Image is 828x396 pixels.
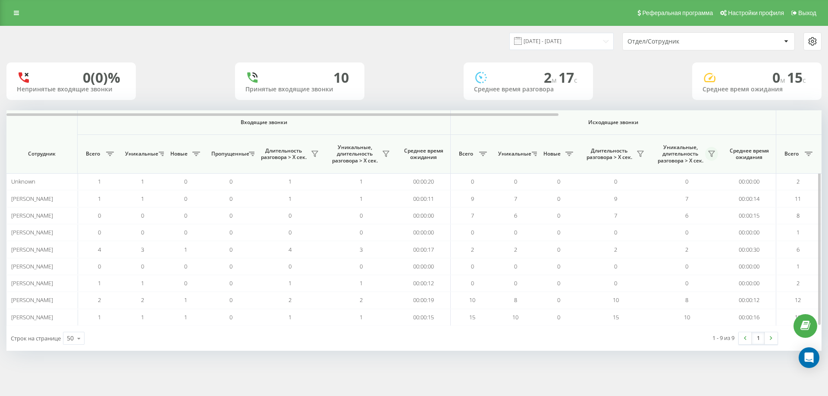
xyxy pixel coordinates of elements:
[557,178,560,185] span: 0
[584,147,634,161] span: Длительность разговора > Х сек.
[14,150,70,157] span: Сотрудник
[614,228,617,236] span: 0
[722,190,776,207] td: 00:00:14
[685,195,688,203] span: 7
[67,334,74,343] div: 50
[512,313,518,321] span: 10
[229,296,232,304] span: 0
[98,262,101,270] span: 0
[141,246,144,253] span: 3
[514,178,517,185] span: 0
[289,246,292,253] span: 4
[552,75,558,85] span: м
[614,178,617,185] span: 0
[100,119,428,126] span: Входящие звонки
[245,86,354,93] div: Принятые входящие звонки
[82,150,103,157] span: Всего
[722,292,776,309] td: 00:00:12
[184,313,187,321] span: 1
[184,296,187,304] span: 1
[685,178,688,185] span: 0
[471,119,756,126] span: Исходящие звонки
[797,262,800,270] span: 1
[11,262,53,270] span: [PERSON_NAME]
[498,150,529,157] span: Уникальные
[797,178,800,185] span: 2
[141,195,144,203] span: 1
[98,296,101,304] span: 2
[17,86,125,93] div: Непринятые входящие звонки
[557,262,560,270] span: 0
[141,313,144,321] span: 1
[684,313,690,321] span: 10
[397,309,451,326] td: 00:00:15
[729,147,769,161] span: Среднее время ожидания
[11,296,53,304] span: [PERSON_NAME]
[471,195,474,203] span: 9
[98,313,101,321] span: 1
[795,296,801,304] span: 12
[98,279,101,287] span: 1
[98,178,101,185] span: 1
[685,228,688,236] span: 0
[685,246,688,253] span: 2
[11,313,53,321] span: [PERSON_NAME]
[780,75,787,85] span: м
[614,195,617,203] span: 9
[11,246,53,253] span: [PERSON_NAME]
[722,309,776,326] td: 00:00:16
[229,212,232,219] span: 0
[403,147,444,161] span: Среднее время ожидания
[184,228,187,236] span: 0
[184,212,187,219] span: 0
[795,313,801,321] span: 19
[330,144,379,164] span: Уникальные, длительность разговора > Х сек.
[141,228,144,236] span: 0
[799,347,819,368] div: Open Intercom Messenger
[289,262,292,270] span: 0
[184,279,187,287] span: 0
[184,195,187,203] span: 0
[728,9,784,16] span: Настройки профиля
[642,9,713,16] span: Реферальная программа
[797,279,800,287] span: 2
[514,279,517,287] span: 0
[514,246,517,253] span: 2
[797,212,800,219] span: 8
[83,69,120,86] div: 0 (0)%
[803,75,806,85] span: c
[211,150,246,157] span: Пропущенные
[229,246,232,253] span: 0
[781,150,802,157] span: Всего
[141,212,144,219] span: 0
[360,195,363,203] span: 1
[98,246,101,253] span: 4
[772,68,787,87] span: 0
[397,173,451,190] td: 00:00:20
[397,258,451,275] td: 00:00:00
[613,296,619,304] span: 10
[557,195,560,203] span: 0
[141,178,144,185] span: 1
[514,296,517,304] span: 8
[712,334,734,342] div: 1 - 9 из 9
[168,150,190,157] span: Новые
[289,195,292,203] span: 1
[229,262,232,270] span: 0
[722,207,776,224] td: 00:00:15
[557,279,560,287] span: 0
[471,262,474,270] span: 0
[797,228,800,236] span: 1
[360,313,363,321] span: 1
[289,279,292,287] span: 1
[184,178,187,185] span: 0
[471,228,474,236] span: 0
[655,144,705,164] span: Уникальные, длительность разговора > Х сек.
[455,150,477,157] span: Всего
[98,195,101,203] span: 1
[787,68,806,87] span: 15
[614,262,617,270] span: 0
[627,38,731,45] div: Отдел/Сотрудник
[471,279,474,287] span: 0
[289,313,292,321] span: 1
